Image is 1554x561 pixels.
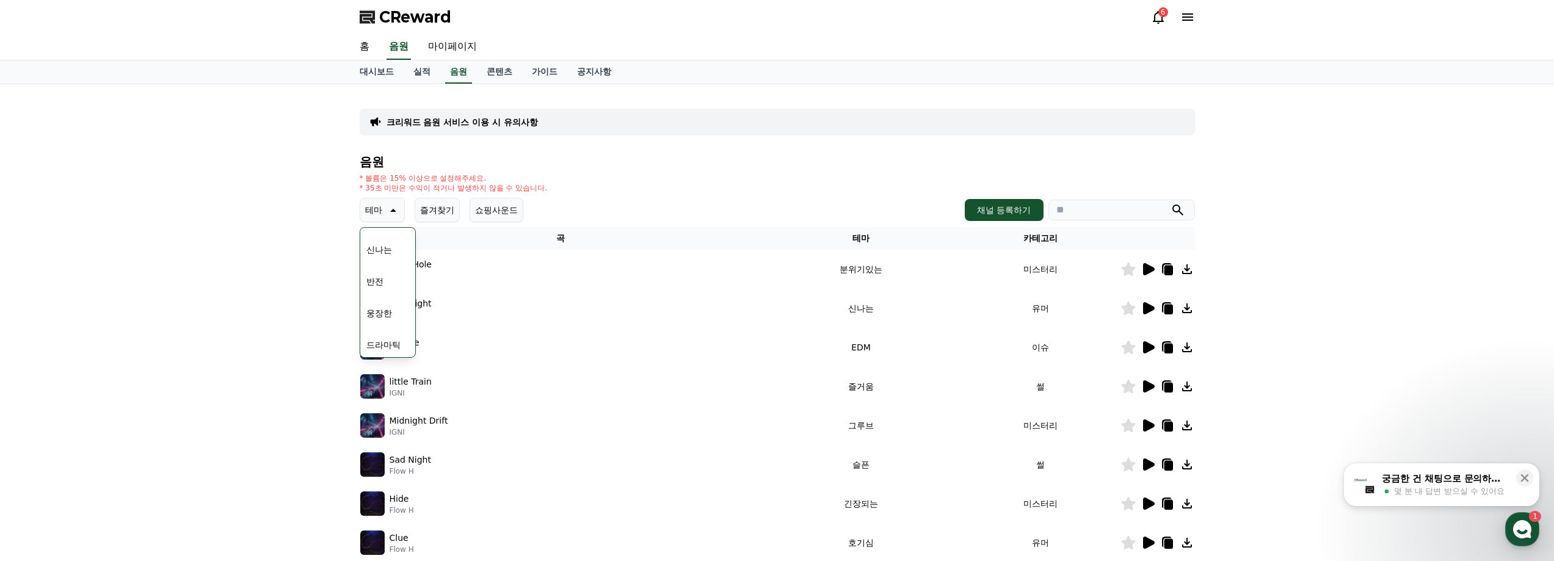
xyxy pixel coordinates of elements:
a: 마이페이지 [418,34,487,60]
th: 곡 [360,227,762,250]
p: IGNI [390,427,448,437]
p: * 35초 미만은 수익이 적거나 발생하지 않을 수 있습니다. [360,183,548,193]
a: 콘텐츠 [477,60,522,84]
span: 홈 [38,405,46,415]
p: Flow H [390,466,431,476]
td: EDM [761,328,960,367]
a: 음원 [445,60,472,84]
p: Clue [390,532,408,545]
a: 홈 [4,387,81,418]
td: 슬픈 [761,445,960,484]
p: Flow H [390,545,414,554]
a: 설정 [158,387,234,418]
p: * 볼륨은 15% 이상으로 설정해주세요. [360,173,548,183]
button: 웅장한 [361,300,397,327]
img: music [360,452,385,477]
p: Hide [390,493,409,505]
div: 6 [1158,7,1168,17]
button: 채널 등록하기 [965,199,1043,221]
span: CReward [379,7,451,27]
button: 드라마틱 [361,331,405,358]
a: 6 [1151,10,1166,24]
th: 테마 [761,227,960,250]
button: 신나는 [361,236,397,263]
h4: 음원 [360,155,1195,168]
span: 대화 [112,406,126,416]
td: 신나는 [761,289,960,328]
a: 홈 [350,34,379,60]
th: 카테고리 [960,227,1120,250]
a: 대시보드 [350,60,404,84]
td: 미스터리 [960,484,1120,523]
td: 긴장되는 [761,484,960,523]
td: 즐거움 [761,367,960,406]
td: 이슈 [960,328,1120,367]
td: 미스터리 [960,406,1120,445]
a: 크리워드 음원 서비스 이용 시 유의사항 [387,116,538,128]
button: 반전 [361,268,388,295]
p: Flow H [390,505,414,515]
a: CReward [360,7,451,27]
a: 음원 [387,34,411,60]
td: 썰 [960,445,1120,484]
p: Moonlight [390,297,432,310]
img: music [360,374,385,399]
td: 썰 [960,367,1120,406]
img: music [360,491,385,516]
span: 1 [124,386,128,396]
a: 1대화 [81,387,158,418]
img: music [360,413,385,438]
a: 실적 [404,60,440,84]
p: little Train [390,375,432,388]
span: 설정 [189,405,203,415]
td: 분위기있는 [761,250,960,289]
button: 쇼핑사운드 [470,198,523,222]
p: Midnight Drift [390,414,448,427]
td: 유머 [960,289,1120,328]
a: 공지사항 [567,60,621,84]
p: IGNI [390,388,432,398]
p: Sad Night [390,454,431,466]
a: 가이드 [522,60,567,84]
p: 테마 [365,201,382,219]
td: 미스터리 [960,250,1120,289]
button: 즐겨찾기 [415,198,460,222]
img: music [360,530,385,555]
td: 그루브 [761,406,960,445]
button: 테마 [360,198,405,222]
